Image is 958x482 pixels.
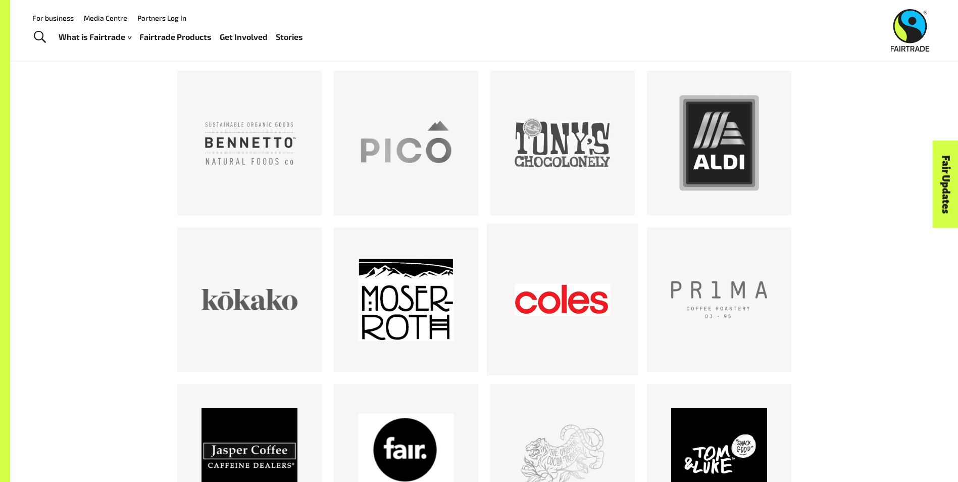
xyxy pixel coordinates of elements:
a: What is Fairtrade [59,30,131,44]
a: Media Centre [84,14,127,22]
a: Stories [276,30,303,44]
a: Get Involved [220,30,268,44]
a: For business [32,14,74,22]
img: Fairtrade Australia New Zealand logo [891,9,930,52]
a: Toggle Search [27,25,52,50]
a: Partners Log In [137,14,186,22]
a: Fairtrade Products [139,30,212,44]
